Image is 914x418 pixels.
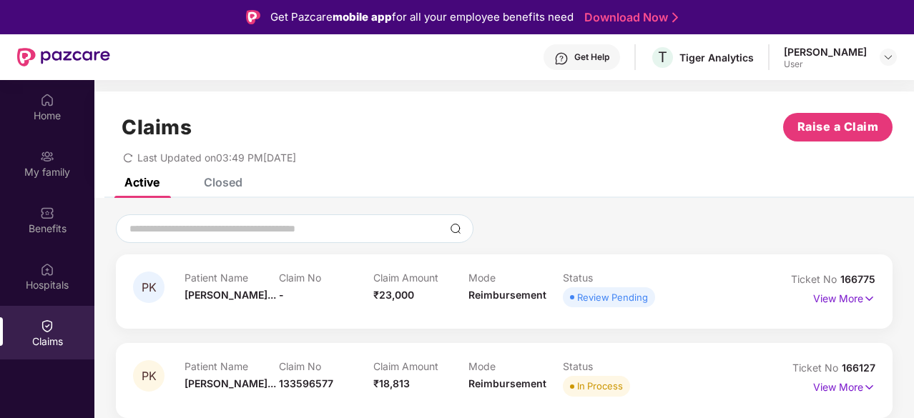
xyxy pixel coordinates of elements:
[185,272,279,284] p: Patient Name
[40,262,54,277] img: svg+xml;base64,PHN2ZyBpZD0iSG9zcGl0YWxzIiB4bWxucz0iaHR0cDovL3d3dy53My5vcmcvMjAwMC9zdmciIHdpZHRoPS...
[137,151,296,164] span: Last Updated on 03:49 PM[DATE]
[563,272,657,284] p: Status
[791,273,840,285] span: Ticket No
[563,360,657,372] p: Status
[658,49,667,66] span: T
[373,360,468,372] p: Claim Amount
[468,360,563,372] p: Mode
[577,290,648,304] div: Review Pending
[784,59,867,70] div: User
[270,9,574,26] div: Get Pazcare for all your employee benefits need
[122,115,192,139] h1: Claims
[40,319,54,333] img: svg+xml;base64,PHN2ZyBpZD0iQ2xhaW0iIHhtbG5zPSJodHRwOi8vd3d3LnczLm9yZy8yMDAwL3N2ZyIgd2lkdGg9IjIwIi...
[842,362,875,374] span: 166127
[185,360,279,372] p: Patient Name
[373,272,468,284] p: Claim Amount
[577,379,623,393] div: In Process
[204,175,242,189] div: Closed
[574,51,609,63] div: Get Help
[40,206,54,220] img: svg+xml;base64,PHN2ZyBpZD0iQmVuZWZpdHMiIHhtbG5zPSJodHRwOi8vd3d3LnczLm9yZy8yMDAwL3N2ZyIgd2lkdGg9Ij...
[279,360,373,372] p: Claim No
[40,149,54,164] img: svg+xml;base64,PHN2ZyB3aWR0aD0iMjAiIGhlaWdodD0iMjAiIHZpZXdCb3g9IjAgMCAyMCAyMCIgZmlsbD0ibm9uZSIgeG...
[813,287,875,307] p: View More
[142,370,157,382] span: PK
[679,51,754,64] div: Tiger Analytics
[185,289,276,301] span: [PERSON_NAME]...
[468,377,546,389] span: Reimbursement
[783,113,893,141] button: Raise a Claim
[142,282,157,294] span: PK
[797,118,879,136] span: Raise a Claim
[373,377,410,389] span: ₹18,813
[246,10,260,24] img: Logo
[672,10,678,25] img: Stroke
[468,289,546,301] span: Reimbursement
[554,51,569,66] img: svg+xml;base64,PHN2ZyBpZD0iSGVscC0zMngzMiIgeG1sbnM9Imh0dHA6Ly93d3cudzMub3JnLzIwMDAvc3ZnIiB3aWR0aD...
[40,93,54,107] img: svg+xml;base64,PHN2ZyBpZD0iSG9tZSIgeG1sbnM9Imh0dHA6Ly93d3cudzMub3JnLzIwMDAvc3ZnIiB3aWR0aD0iMjAiIG...
[333,10,392,24] strong: mobile app
[373,289,414,301] span: ₹23,000
[863,379,875,395] img: svg+xml;base64,PHN2ZyB4bWxucz0iaHR0cDovL3d3dy53My5vcmcvMjAwMC9zdmciIHdpZHRoPSIxNyIgaGVpZ2h0PSIxNy...
[279,289,284,301] span: -
[468,272,563,284] p: Mode
[124,175,159,189] div: Active
[279,377,333,389] span: 133596577
[279,272,373,284] p: Claim No
[784,45,867,59] div: [PERSON_NAME]
[813,376,875,395] p: View More
[792,362,842,374] span: Ticket No
[450,223,461,234] img: svg+xml;base64,PHN2ZyBpZD0iU2VhcmNoLTMyeDMyIiB4bWxucz0iaHR0cDovL3d3dy53My5vcmcvMjAwMC9zdmciIHdpZH...
[883,51,894,63] img: svg+xml;base64,PHN2ZyBpZD0iRHJvcGRvd24tMzJ4MzIiIHhtbG5zPSJodHRwOi8vd3d3LnczLm9yZy8yMDAwL3N2ZyIgd2...
[584,10,674,25] a: Download Now
[123,151,133,164] span: redo
[17,48,110,66] img: New Pazcare Logo
[840,273,875,285] span: 166775
[863,291,875,307] img: svg+xml;base64,PHN2ZyB4bWxucz0iaHR0cDovL3d3dy53My5vcmcvMjAwMC9zdmciIHdpZHRoPSIxNyIgaGVpZ2h0PSIxNy...
[185,377,276,389] span: [PERSON_NAME]...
